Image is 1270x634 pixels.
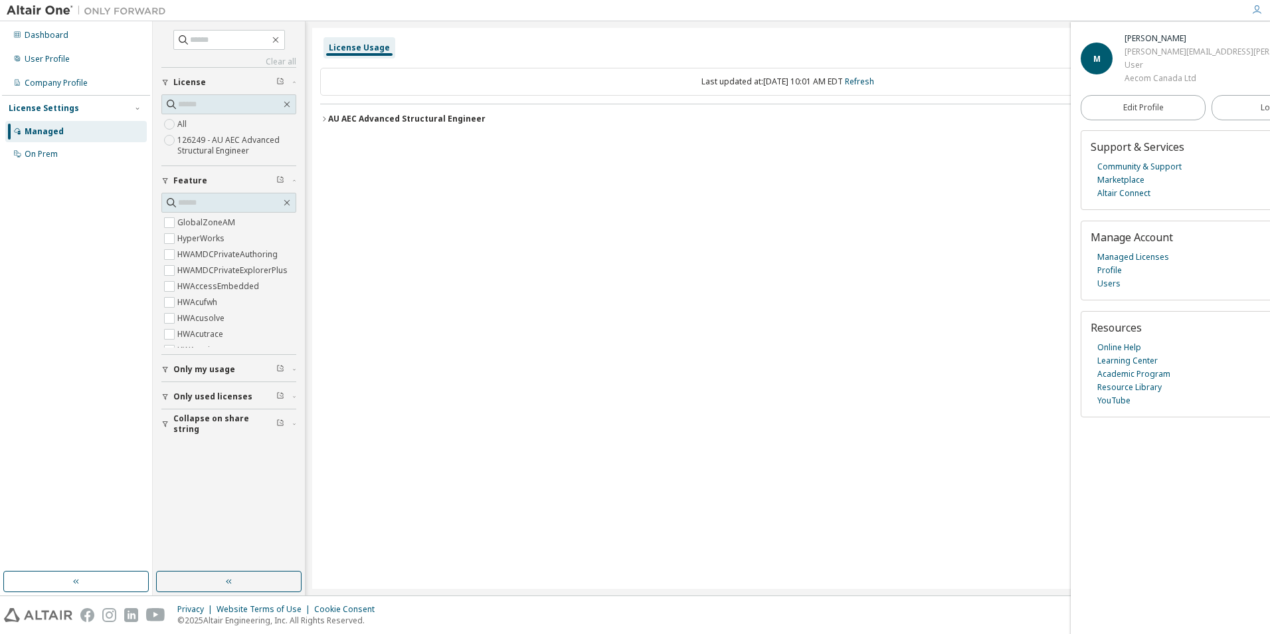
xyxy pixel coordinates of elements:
span: Feature [173,175,207,186]
label: HWAcufwh [177,294,220,310]
a: Learning Center [1097,354,1158,368]
button: Feature [161,166,296,195]
label: 126249 - AU AEC Advanced Structural Engineer [177,132,296,159]
a: Refresh [845,76,874,87]
a: Academic Program [1097,368,1170,381]
img: linkedin.svg [124,608,138,622]
a: Users [1097,277,1121,290]
a: Online Help [1097,341,1141,354]
a: YouTube [1097,394,1131,407]
span: Clear filter [276,175,284,186]
div: AU AEC Advanced Structural Engineer [328,114,486,124]
a: Marketplace [1097,173,1144,187]
a: Altair Connect [1097,187,1150,200]
div: License Settings [9,103,79,114]
div: On Prem [25,149,58,159]
div: User Profile [25,54,70,64]
a: Clear all [161,56,296,67]
img: altair_logo.svg [4,608,72,622]
img: instagram.svg [102,608,116,622]
label: HWAMDCPrivateAuthoring [177,247,280,263]
button: Only used licenses [161,382,296,411]
span: Only my usage [173,364,235,375]
span: Clear filter [276,77,284,88]
span: License [173,77,206,88]
div: Cookie Consent [314,604,383,615]
span: Clear filter [276,364,284,375]
div: Dashboard [25,30,68,41]
label: GlobalZoneAM [177,215,238,231]
label: All [177,116,189,132]
img: facebook.svg [80,608,94,622]
a: Managed Licenses [1097,251,1169,264]
a: Community & Support [1097,160,1182,173]
span: Resources [1091,320,1142,335]
label: HyperWorks [177,231,227,247]
img: youtube.svg [146,608,165,622]
label: HWAccessEmbedded [177,278,262,294]
div: Privacy [177,604,217,615]
button: AU AEC Advanced Structural EngineerLicense ID: 126249 [320,104,1255,134]
span: Manage Account [1091,230,1173,245]
button: Only my usage [161,355,296,384]
a: Edit Profile [1081,95,1206,120]
span: Only used licenses [173,391,252,402]
div: License Usage [329,43,390,53]
a: Profile [1097,264,1122,277]
label: HWAcutrace [177,326,226,342]
div: Last updated at: [DATE] 10:01 AM EDT [320,68,1255,96]
span: Clear filter [276,391,284,402]
button: Collapse on share string [161,409,296,439]
div: Website Terms of Use [217,604,314,615]
label: HWAMDCPrivateExplorerPlus [177,263,290,278]
div: Company Profile [25,78,88,88]
label: HWAcusolve [177,310,227,326]
button: License [161,68,296,97]
a: Resource Library [1097,381,1162,394]
p: © 2025 Altair Engineering, Inc. All Rights Reserved. [177,615,383,626]
img: Altair One [7,4,173,17]
span: Support & Services [1091,140,1184,154]
span: Edit Profile [1123,102,1164,113]
label: HWAcuview [177,342,223,358]
span: Collapse on share string [173,413,276,435]
div: Managed [25,126,64,137]
span: M [1093,53,1101,64]
span: Clear filter [276,419,284,429]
